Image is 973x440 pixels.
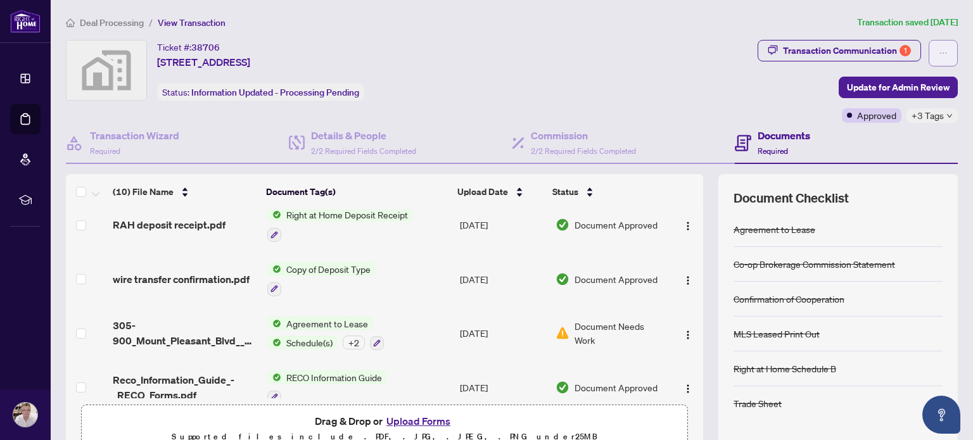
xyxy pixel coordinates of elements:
[281,208,413,222] span: Right at Home Deposit Receipt
[857,108,896,122] span: Approved
[191,87,359,98] span: Information Updated - Processing Pending
[734,361,836,375] div: Right at Home Schedule B
[552,185,578,199] span: Status
[531,128,636,143] h4: Commission
[80,17,144,28] span: Deal Processing
[267,262,281,276] img: Status Icon
[734,292,844,306] div: Confirmation of Cooperation
[575,319,665,347] span: Document Needs Work
[455,360,550,415] td: [DATE]
[383,413,454,429] button: Upload Forms
[734,257,895,271] div: Co-op Brokerage Commission Statement
[734,222,815,236] div: Agreement to Lease
[678,269,698,289] button: Logo
[267,208,281,222] img: Status Icon
[575,218,658,232] span: Document Approved
[783,41,911,61] div: Transaction Communication
[267,317,281,330] img: Status Icon
[758,146,788,156] span: Required
[531,146,636,156] span: 2/2 Required Fields Completed
[267,370,387,405] button: Status IconRECO Information Guide
[113,372,257,403] span: Reco_Information_Guide_-_RECO_Forms.pdf
[758,128,810,143] h4: Documents
[113,185,174,199] span: (10) File Name
[455,198,550,252] td: [DATE]
[455,306,550,361] td: [DATE]
[556,326,569,340] img: Document Status
[556,218,569,232] img: Document Status
[149,15,153,30] li: /
[157,40,220,54] div: Ticket #:
[158,17,226,28] span: View Transaction
[191,42,220,53] span: 38706
[575,380,658,394] span: Document Approved
[758,40,921,61] button: Transaction Communication1
[261,174,453,210] th: Document Tag(s)
[457,185,508,199] span: Upload Date
[13,403,37,427] img: Profile Icon
[683,221,693,231] img: Logo
[734,189,849,207] span: Document Checklist
[281,370,387,384] span: RECO Information Guide
[90,146,120,156] span: Required
[912,108,944,123] span: +3 Tags
[113,318,257,348] span: 305-900_Mount_Pleasant_Blvd__offer_package_vJose.pdf
[267,370,281,384] img: Status Icon
[847,77,950,97] span: Update for Admin Review
[575,272,658,286] span: Document Approved
[683,330,693,340] img: Logo
[683,275,693,286] img: Logo
[267,262,376,296] button: Status IconCopy of Deposit Type
[108,174,261,210] th: (10) File Name
[281,336,338,349] span: Schedule(s)
[157,84,364,101] div: Status:
[678,215,698,235] button: Logo
[734,396,782,410] div: Trade Sheet
[66,18,75,27] span: home
[343,336,365,349] div: + 2
[267,208,413,242] button: Status IconRight at Home Deposit Receipt
[900,45,911,56] div: 1
[67,41,146,100] img: svg%3e
[857,15,958,30] article: Transaction saved [DATE]
[10,9,41,33] img: logo
[683,384,693,394] img: Logo
[678,377,698,398] button: Logo
[678,323,698,343] button: Logo
[556,272,569,286] img: Document Status
[734,327,820,341] div: MLS Leased Print Out
[939,49,948,58] span: ellipsis
[113,217,226,232] span: RAH deposit receipt.pdf
[547,174,666,210] th: Status
[556,380,569,394] img: Document Status
[455,252,550,306] td: [DATE]
[90,128,179,143] h4: Transaction Wizard
[922,396,960,434] button: Open asap
[839,77,958,98] button: Update for Admin Review
[946,113,953,119] span: down
[157,54,250,70] span: [STREET_ADDRESS]
[281,317,373,330] span: Agreement to Lease
[452,174,547,210] th: Upload Date
[267,317,384,351] button: Status IconAgreement to LeaseStatus IconSchedule(s)+2
[267,336,281,349] img: Status Icon
[315,413,454,429] span: Drag & Drop or
[113,272,250,287] span: wire transfer confirmation.pdf
[281,262,376,276] span: Copy of Deposit Type
[311,128,416,143] h4: Details & People
[311,146,416,156] span: 2/2 Required Fields Completed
